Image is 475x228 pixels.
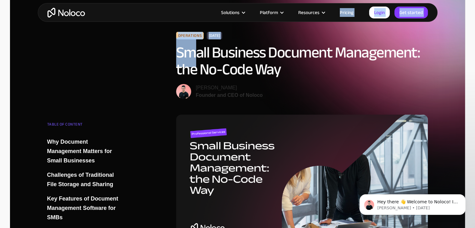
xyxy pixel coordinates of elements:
a: home [47,8,85,17]
div: Solutions [221,8,240,17]
div: Solutions [213,8,252,17]
div: TABLE OF CONTENT [47,120,123,132]
div: Founder and CEO of Noloco [196,92,263,99]
iframe: Intercom notifications message [350,181,475,225]
a: Pricing [332,8,361,17]
h1: Small Business Document Management: the No-Code Way [176,44,428,78]
div: [PERSON_NAME] [196,84,263,92]
div: Platform [252,8,290,17]
a: Key Features of Document Management Software for SMBs [47,194,123,222]
a: Why Document Management Matters for Small Businesses [47,137,123,165]
a: Login [369,7,390,18]
div: Resources [298,8,319,17]
div: Resources [290,8,332,17]
div: Platform [260,8,278,17]
a: Get started [394,7,428,18]
a: Challenges of Traditional File Storage and Sharing [47,170,123,189]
